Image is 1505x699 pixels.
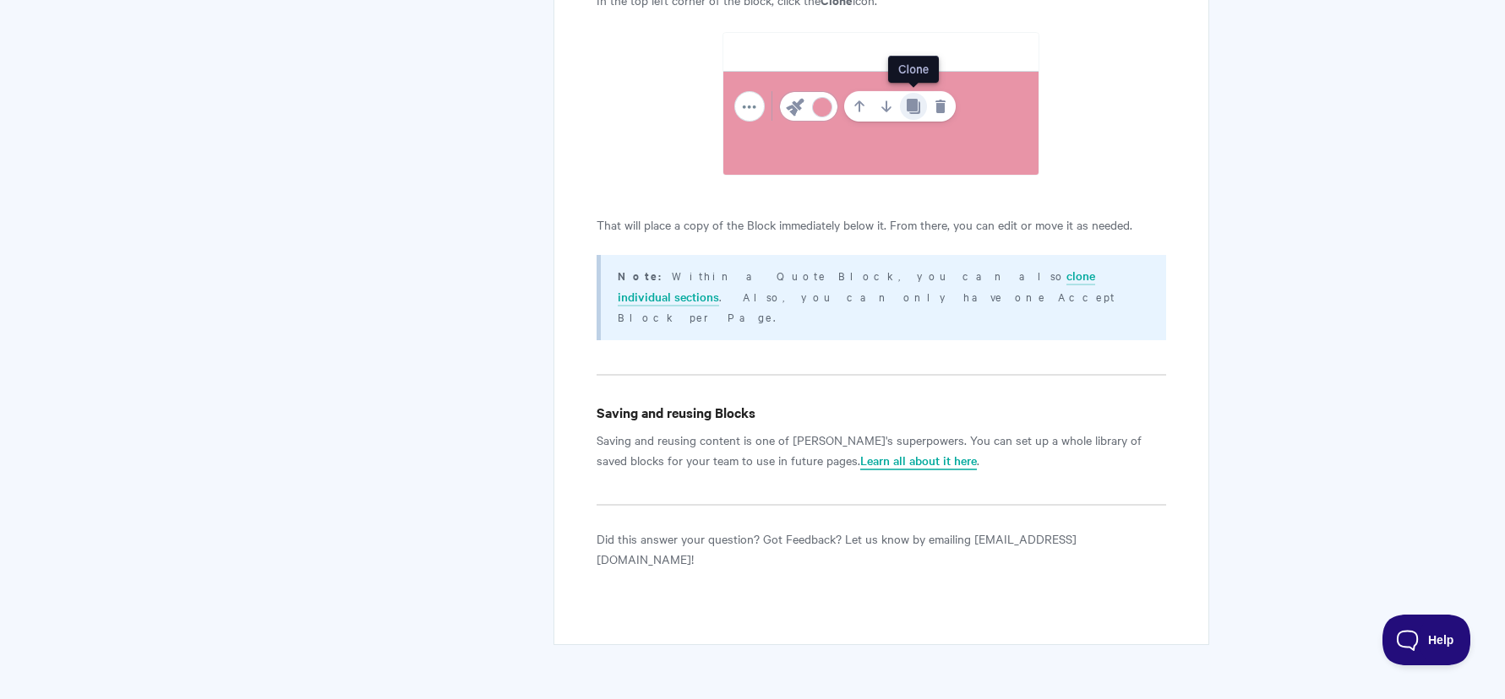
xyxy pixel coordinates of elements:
iframe: Toggle Customer Support [1382,615,1471,665]
h4: Saving and reusing Blocks [597,402,1165,423]
p: Saving and reusing content is one of [PERSON_NAME]'s superpowers. You can set up a whole library ... [597,430,1165,470]
a: Learn all about it here [860,452,977,470]
img: file-xVsjECW8ZR.png [723,32,1039,176]
p: Within a Quote Block, you can also . Also, you can only have one Accept Block per Page. [618,265,1144,327]
strong: Note: [618,268,672,284]
p: Did this answer your question? Got Feedback? Let us know by emailing [EMAIL_ADDRESS][DOMAIN_NAME]! [597,528,1165,569]
p: That will place a copy of the Block immediately below it. From there, you can edit or move it as ... [597,214,1165,235]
